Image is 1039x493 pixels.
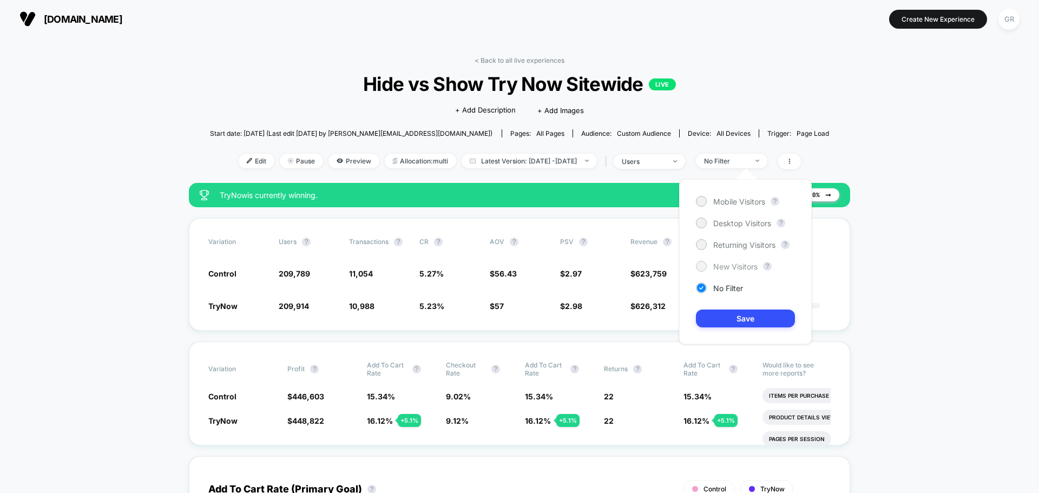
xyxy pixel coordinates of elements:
[419,301,444,311] span: 5.23 %
[713,262,758,271] span: New Visitors
[288,158,293,163] img: end
[767,129,829,137] div: Trigger:
[525,361,565,377] span: Add To Cart Rate
[510,238,518,246] button: ?
[393,158,397,164] img: rebalance
[713,197,765,206] span: Mobile Visitors
[279,238,297,246] span: users
[635,269,667,278] span: 623,759
[394,238,403,246] button: ?
[44,14,122,25] span: [DOMAIN_NAME]
[208,416,238,425] span: TryNow
[490,238,504,246] span: AOV
[208,361,268,377] span: Variation
[491,365,500,373] button: ?
[208,301,238,311] span: TryNow
[419,238,429,246] span: CR
[649,78,676,90] p: LIVE
[200,190,209,200] img: success_star
[604,416,614,425] span: 22
[349,269,373,278] span: 11,054
[777,219,785,227] button: ?
[241,73,798,95] span: Hide vs Show Try Now Sitewide
[455,105,516,116] span: + Add Description
[287,416,324,425] span: $
[287,392,324,401] span: $
[995,8,1023,30] button: GR
[292,392,324,401] span: 446,603
[385,154,456,168] span: Allocation: multi
[367,416,393,425] span: 16.12 %
[239,154,274,168] span: Edit
[279,269,310,278] span: 209,789
[525,416,551,425] span: 16.12 %
[349,238,389,246] span: Transactions
[581,129,671,137] div: Audience:
[630,301,666,311] span: $
[617,129,671,137] span: Custom Audience
[208,269,236,278] span: Control
[16,10,126,28] button: [DOMAIN_NAME]
[292,416,324,425] span: 448,822
[208,238,268,246] span: Variation
[565,269,582,278] span: 2.97
[287,365,305,373] span: Profit
[683,361,724,377] span: Add To Cart Rate
[367,392,395,401] span: 15.34 %
[762,431,831,446] li: Pages Per Session
[560,269,582,278] span: $
[729,365,738,373] button: ?
[760,485,785,493] span: TryNow
[19,11,36,27] img: Visually logo
[302,238,311,246] button: ?
[565,301,582,311] span: 2.98
[713,284,743,293] span: No Filter
[633,365,642,373] button: ?
[703,485,726,493] span: Control
[475,56,564,64] a: < Back to all live experiences
[556,414,580,427] div: + 5.1 %
[495,269,517,278] span: 56.43
[570,365,579,373] button: ?
[604,365,628,373] span: Returns
[446,361,486,377] span: Checkout Rate
[797,129,829,137] span: Page Load
[673,160,677,162] img: end
[220,190,755,200] span: TryNow is currently winning.
[412,365,421,373] button: ?
[679,129,759,137] span: Device:
[635,301,666,311] span: 626,312
[560,238,574,246] span: PSV
[762,410,862,425] li: Product Details Views Rate
[279,301,309,311] span: 209,914
[713,240,775,249] span: Returning Visitors
[470,158,476,163] img: calendar
[398,414,421,427] div: + 5.1 %
[604,392,614,401] span: 22
[328,154,379,168] span: Preview
[367,361,407,377] span: Add To Cart Rate
[446,392,471,401] span: 9.02 %
[525,392,553,401] span: 15.34 %
[310,365,319,373] button: ?
[696,310,795,327] button: Save
[490,301,504,311] span: $
[630,238,657,246] span: Revenue
[763,262,772,271] button: ?
[704,157,747,165] div: No Filter
[762,388,836,403] li: Items Per Purchase
[280,154,323,168] span: Pause
[495,301,504,311] span: 57
[490,269,517,278] span: $
[755,160,759,162] img: end
[714,414,738,427] div: + 5.1 %
[781,240,790,249] button: ?
[510,129,564,137] div: Pages:
[560,301,582,311] span: $
[247,158,252,163] img: edit
[419,269,444,278] span: 5.27 %
[536,129,564,137] span: all pages
[663,238,672,246] button: ?
[716,129,751,137] span: all devices
[446,416,469,425] span: 9.12 %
